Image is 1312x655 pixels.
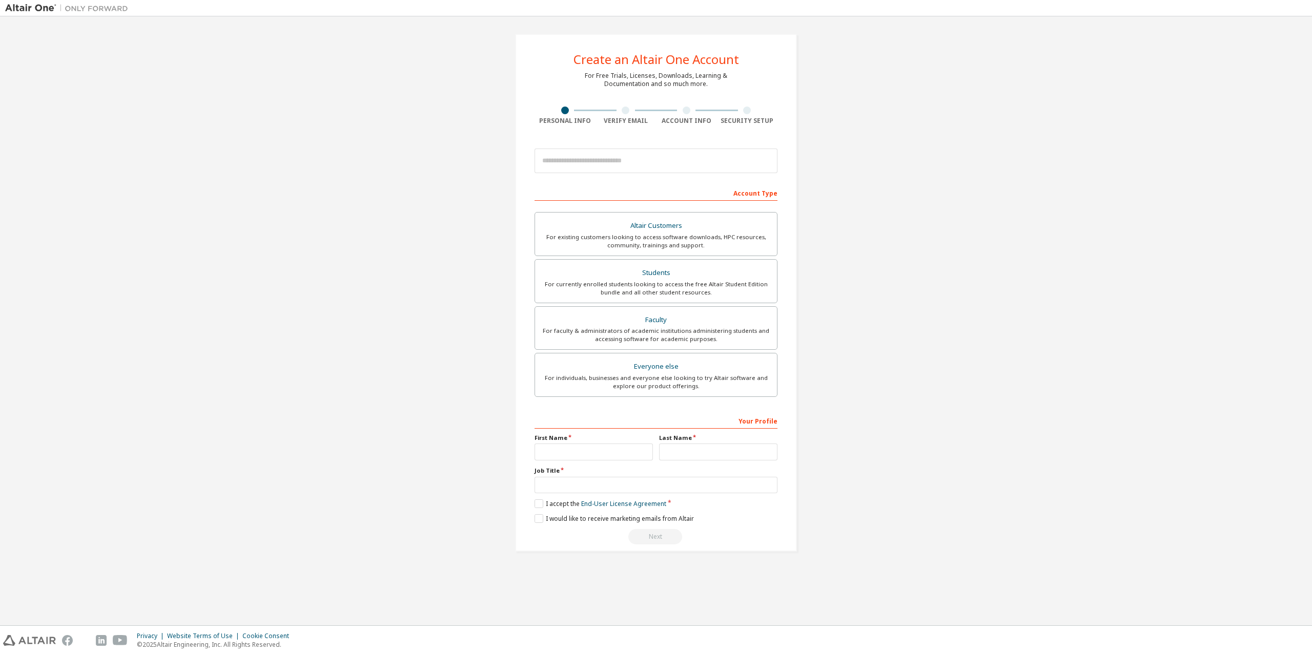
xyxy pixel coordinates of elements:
[535,412,777,429] div: Your Profile
[541,374,771,390] div: For individuals, businesses and everyone else looking to try Altair software and explore our prod...
[5,3,133,13] img: Altair One
[242,632,295,640] div: Cookie Consent
[535,467,777,475] label: Job Title
[137,632,167,640] div: Privacy
[541,313,771,327] div: Faculty
[659,434,777,442] label: Last Name
[535,514,694,523] label: I would like to receive marketing emails from Altair
[656,117,717,125] div: Account Info
[541,327,771,343] div: For faculty & administrators of academic institutions administering students and accessing softwa...
[96,635,107,646] img: linkedin.svg
[541,219,771,233] div: Altair Customers
[585,72,727,88] div: For Free Trials, Licenses, Downloads, Learning & Documentation and so much more.
[167,632,242,640] div: Website Terms of Use
[717,117,778,125] div: Security Setup
[581,499,666,508] a: End-User License Agreement
[541,280,771,297] div: For currently enrolled students looking to access the free Altair Student Edition bundle and all ...
[3,635,56,646] img: altair_logo.svg
[596,117,657,125] div: Verify Email
[541,266,771,280] div: Students
[535,184,777,201] div: Account Type
[62,635,73,646] img: facebook.svg
[535,117,596,125] div: Personal Info
[541,233,771,249] div: For existing customers looking to access software downloads, HPC resources, community, trainings ...
[535,529,777,544] div: Read and acccept EULA to continue
[113,635,128,646] img: youtube.svg
[535,434,653,442] label: First Name
[137,640,295,649] p: © 2025 Altair Engineering, Inc. All Rights Reserved.
[535,499,666,508] label: I accept the
[573,53,739,66] div: Create an Altair One Account
[541,360,771,374] div: Everyone else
